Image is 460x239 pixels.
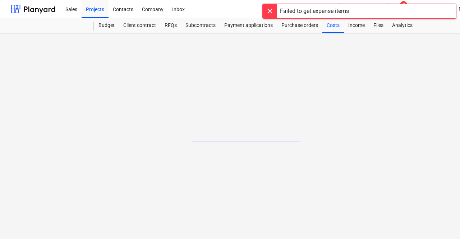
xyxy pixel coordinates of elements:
a: Subcontracts [181,18,220,33]
a: Budget [94,18,119,33]
a: Client contract [119,18,160,33]
a: Purchase orders [277,18,322,33]
a: RFQs [160,18,181,33]
a: Payment applications [220,18,277,33]
iframe: Chat Widget [424,204,460,239]
a: Costs [322,18,344,33]
a: Income [344,18,369,33]
a: Files [369,18,388,33]
a: Analytics [388,18,417,33]
div: Failed to get expense items [280,7,349,15]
